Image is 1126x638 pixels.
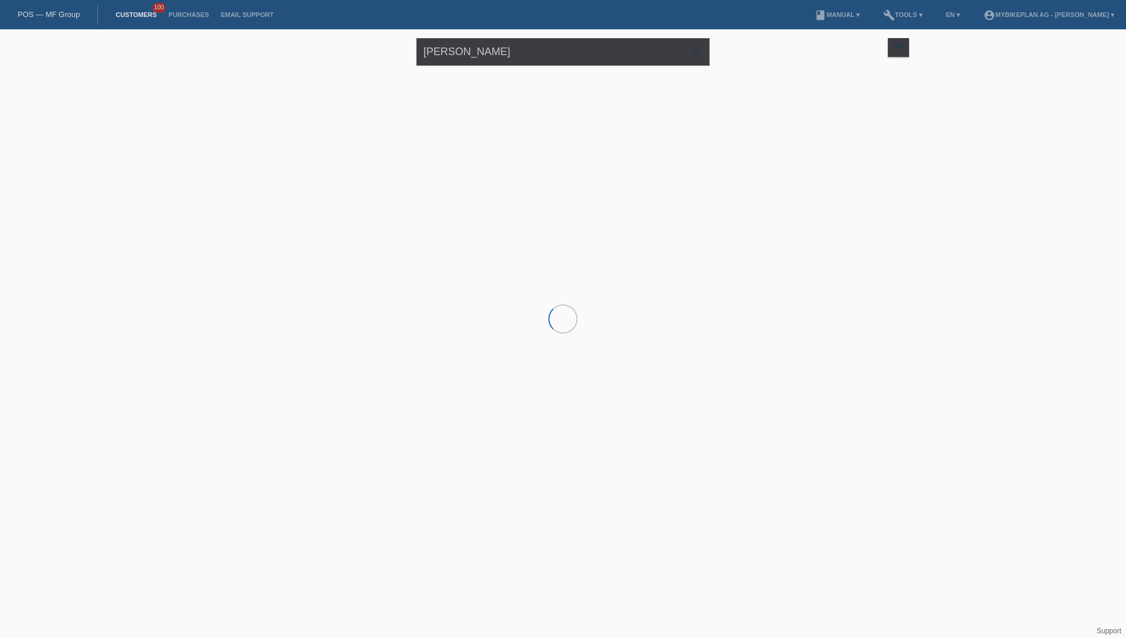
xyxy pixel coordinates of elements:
input: Search... [416,38,710,66]
a: Customers [110,11,162,18]
a: buildTools ▾ [877,11,928,18]
a: bookManual ▾ [809,11,866,18]
i: book [815,9,826,21]
a: POS — MF Group [18,10,80,19]
a: Email Support [215,11,279,18]
i: filter_list [892,40,905,53]
i: build [883,9,895,21]
a: Purchases [162,11,215,18]
span: 100 [152,3,167,13]
a: EN ▾ [940,11,966,18]
i: account_circle [983,9,995,21]
a: Support [1097,627,1121,635]
a: account_circleMybikeplan AG - [PERSON_NAME] ▾ [978,11,1120,18]
i: close [690,45,704,59]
